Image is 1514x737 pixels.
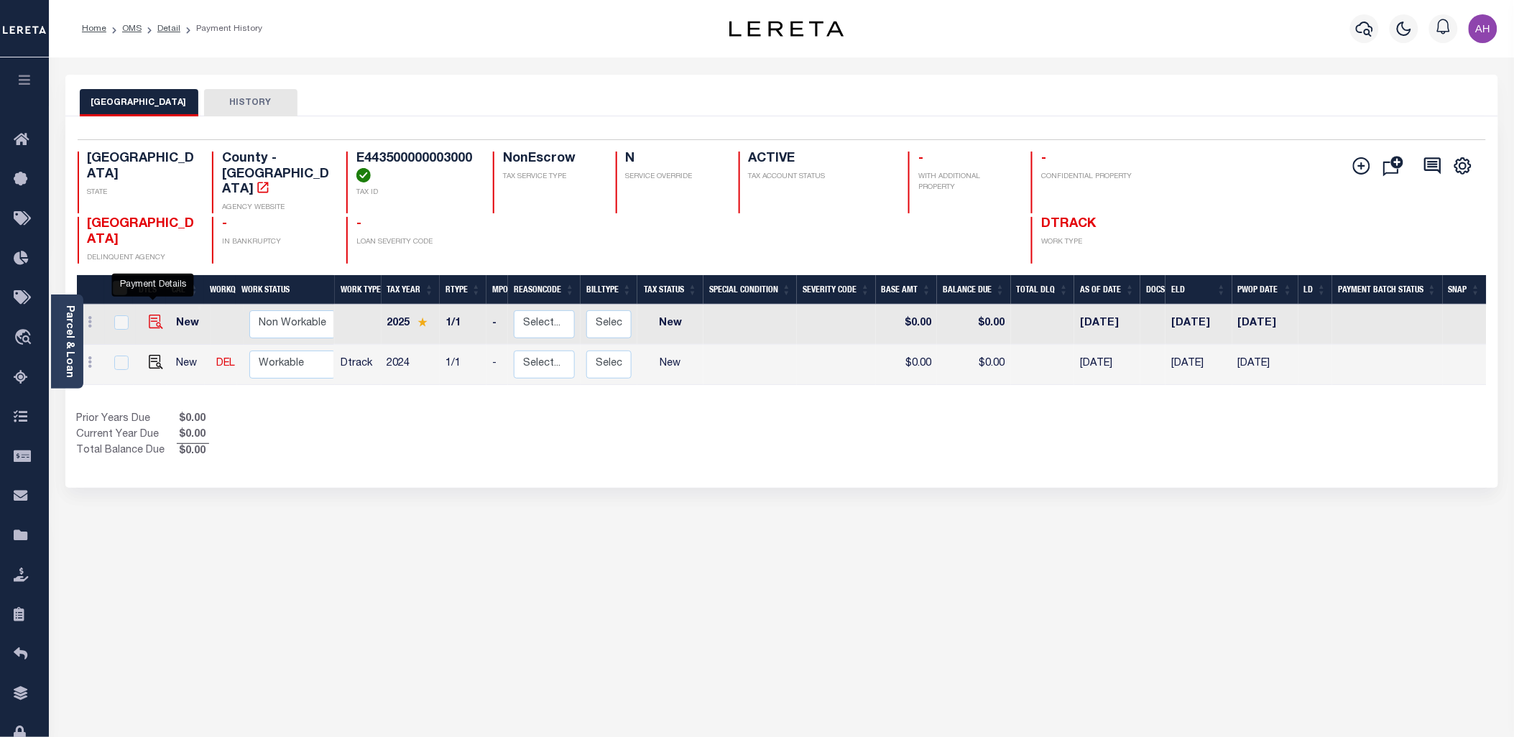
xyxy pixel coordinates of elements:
div: Payment Details [112,274,194,297]
h4: NonEscrow [503,152,599,167]
span: $0.00 [177,427,209,443]
th: Payment Batch Status: activate to sort column ascending [1332,275,1443,305]
p: WITH ADDITIONAL PROPERTY [918,172,1014,193]
h4: N [626,152,721,167]
td: [DATE] [1232,305,1298,345]
th: Base Amt: activate to sort column ascending [876,275,937,305]
a: Detail [157,24,180,33]
td: [DATE] [1165,305,1232,345]
span: DTRACK [1041,218,1096,231]
th: Balance Due: activate to sort column ascending [937,275,1011,305]
h4: County - [GEOGRAPHIC_DATA] [222,152,329,198]
p: IN BANKRUPTCY [222,237,329,248]
th: Special Condition: activate to sort column ascending [703,275,798,305]
td: 2025 [382,305,440,345]
td: 1/1 [440,345,486,385]
th: Total DLQ: activate to sort column ascending [1011,275,1074,305]
td: New [170,345,210,385]
li: Payment History [180,22,262,35]
img: svg+xml;base64,PHN2ZyB4bWxucz0iaHR0cDovL3d3dy53My5vcmcvMjAwMC9zdmciIHBvaW50ZXItZXZlbnRzPSJub25lIi... [1469,14,1497,43]
td: - [486,345,508,385]
th: &nbsp; [104,275,134,305]
p: SERVICE OVERRIDE [626,172,721,182]
p: AGENCY WEBSITE [222,203,329,213]
p: LOAN SEVERITY CODE [356,237,476,248]
td: Current Year Due [77,427,177,443]
th: ELD: activate to sort column ascending [1165,275,1232,305]
th: Docs [1140,275,1165,305]
td: $0.00 [876,345,937,385]
td: - [486,305,508,345]
button: HISTORY [204,89,297,116]
span: - [1041,152,1046,165]
span: $0.00 [177,444,209,460]
span: $0.00 [177,412,209,427]
h4: E443500000003000 [356,152,476,182]
h4: [GEOGRAPHIC_DATA] [88,152,195,182]
th: SNAP: activate to sort column ascending [1443,275,1487,305]
p: TAX ID [356,187,476,198]
p: TAX ACCOUNT STATUS [749,172,891,182]
p: DELINQUENT AGENCY [88,253,195,264]
th: BillType: activate to sort column ascending [581,275,637,305]
i: travel_explore [14,329,37,348]
td: [DATE] [1232,345,1298,385]
td: Dtrack [335,345,381,385]
p: WORK TYPE [1041,237,1148,248]
td: [DATE] [1074,305,1140,345]
a: Parcel & Loan [64,305,74,378]
th: LD: activate to sort column ascending [1298,275,1332,305]
td: 1/1 [440,305,486,345]
td: [DATE] [1074,345,1140,385]
span: [GEOGRAPHIC_DATA] [88,218,195,246]
span: - [356,218,361,231]
a: DEL [216,358,235,368]
th: PWOP Date: activate to sort column ascending [1232,275,1298,305]
a: Home [82,24,106,33]
span: - [918,152,923,165]
td: [DATE] [1165,345,1232,385]
th: Work Type [335,275,381,305]
th: &nbsp;&nbsp;&nbsp;&nbsp;&nbsp;&nbsp;&nbsp;&nbsp;&nbsp;&nbsp; [77,275,104,305]
td: New [170,305,210,345]
th: WorkQ [204,275,236,305]
th: RType: activate to sort column ascending [440,275,486,305]
p: STATE [88,187,195,198]
span: - [222,218,227,231]
p: TAX SERVICE TYPE [503,172,599,182]
td: Total Balance Due [77,443,177,459]
th: MPO [486,275,508,305]
button: [GEOGRAPHIC_DATA] [80,89,198,116]
th: As of Date: activate to sort column ascending [1074,275,1140,305]
a: OMS [122,24,142,33]
td: 2024 [382,345,440,385]
h4: ACTIVE [749,152,891,167]
td: $0.00 [937,345,1011,385]
p: CONFIDENTIAL PROPERTY [1041,172,1148,182]
th: Tax Status: activate to sort column ascending [637,275,703,305]
th: Tax Year: activate to sort column ascending [382,275,440,305]
td: Prior Years Due [77,412,177,427]
th: ReasonCode: activate to sort column ascending [508,275,581,305]
td: New [637,305,703,345]
td: New [637,345,703,385]
td: $0.00 [876,305,937,345]
td: $0.00 [937,305,1011,345]
img: logo-dark.svg [729,21,844,37]
img: Star.svg [417,317,428,327]
th: Work Status [236,275,333,305]
th: Severity Code: activate to sort column ascending [797,275,876,305]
